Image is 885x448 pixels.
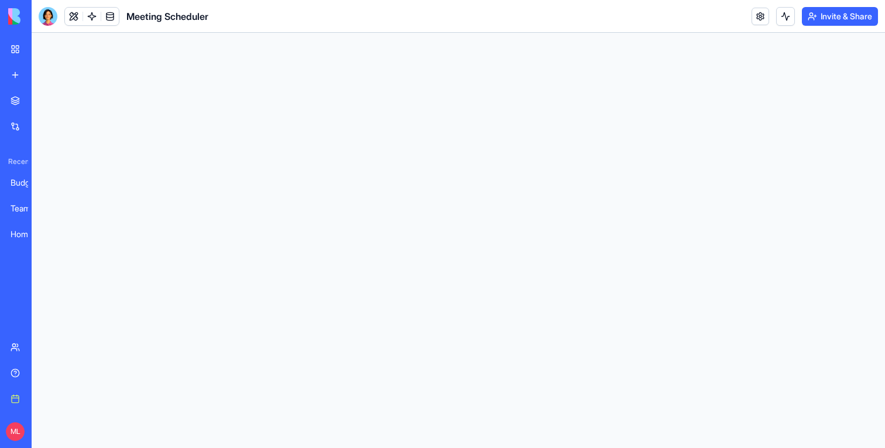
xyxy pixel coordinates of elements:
[11,177,43,189] div: Budget Tracker
[8,8,81,25] img: logo
[11,203,43,214] div: TeamFlow
[4,197,50,220] a: TeamFlow
[11,228,43,240] div: HomeHub
[126,9,208,23] span: Meeting Scheduler
[4,171,50,194] a: Budget Tracker
[4,223,50,246] a: HomeHub
[802,7,878,26] button: Invite & Share
[6,422,25,441] span: ML
[4,157,28,166] span: Recent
